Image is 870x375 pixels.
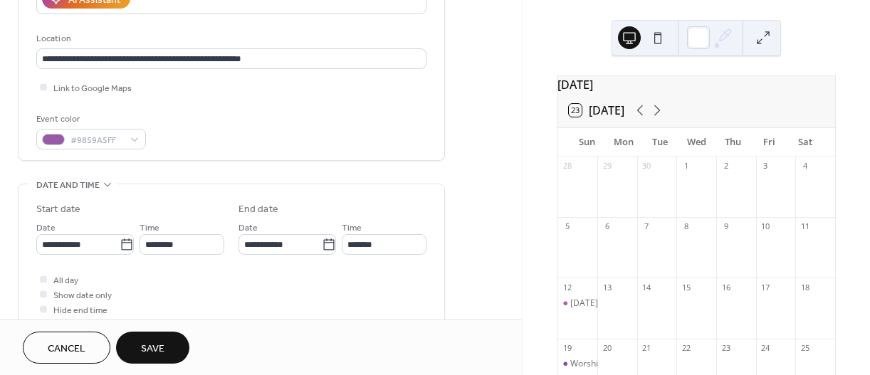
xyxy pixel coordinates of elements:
span: Date [239,221,258,236]
div: End date [239,202,278,217]
div: Event color [36,112,143,127]
div: 6 [602,221,612,232]
div: 16 [720,282,731,292]
div: 29 [602,161,612,171]
div: Sunday Chapel Service [557,297,597,310]
button: Cancel [23,332,110,364]
div: 12 [562,282,572,292]
span: Date [36,221,56,236]
div: 19 [562,343,572,354]
div: 8 [681,221,691,232]
button: Save [116,332,189,364]
div: 7 [641,221,652,232]
div: 9 [720,221,731,232]
div: 15 [681,282,691,292]
div: 17 [760,282,771,292]
button: 23[DATE] [564,100,629,120]
div: Wed [678,128,715,157]
div: 13 [602,282,612,292]
div: 24 [760,343,771,354]
div: Sun [569,128,605,157]
div: 3 [760,161,771,171]
span: Hide end time [53,303,108,318]
div: 18 [800,282,810,292]
div: 14 [641,282,652,292]
div: Worship, Praise & And A Word From [DEMOGRAPHIC_DATA] [570,358,809,370]
div: 28 [562,161,572,171]
div: Tue [641,128,678,157]
span: #9859A5FF [70,133,123,148]
span: Show date only [53,288,112,303]
div: 25 [800,343,810,354]
div: Thu [715,128,751,157]
div: 1 [681,161,691,171]
span: All day [53,273,78,288]
div: 30 [641,161,652,171]
div: [DATE] [557,76,835,93]
div: 11 [800,221,810,232]
div: Worship, Praise & And A Word From God [557,358,597,370]
div: 2 [720,161,731,171]
div: 23 [720,343,731,354]
div: Sat [787,128,824,157]
div: 20 [602,343,612,354]
span: Time [140,221,159,236]
div: 10 [760,221,771,232]
span: Link to Google Maps [53,81,132,96]
div: [DATE] Chapel Service [570,297,659,310]
div: Fri [751,128,787,157]
div: 21 [641,343,652,354]
div: 4 [800,161,810,171]
span: Date and time [36,178,100,193]
div: Start date [36,202,80,217]
div: Mon [605,128,641,157]
div: Location [36,31,424,46]
span: Save [141,342,164,356]
div: 5 [562,221,572,232]
span: Time [342,221,362,236]
div: 22 [681,343,691,354]
span: Cancel [48,342,85,356]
